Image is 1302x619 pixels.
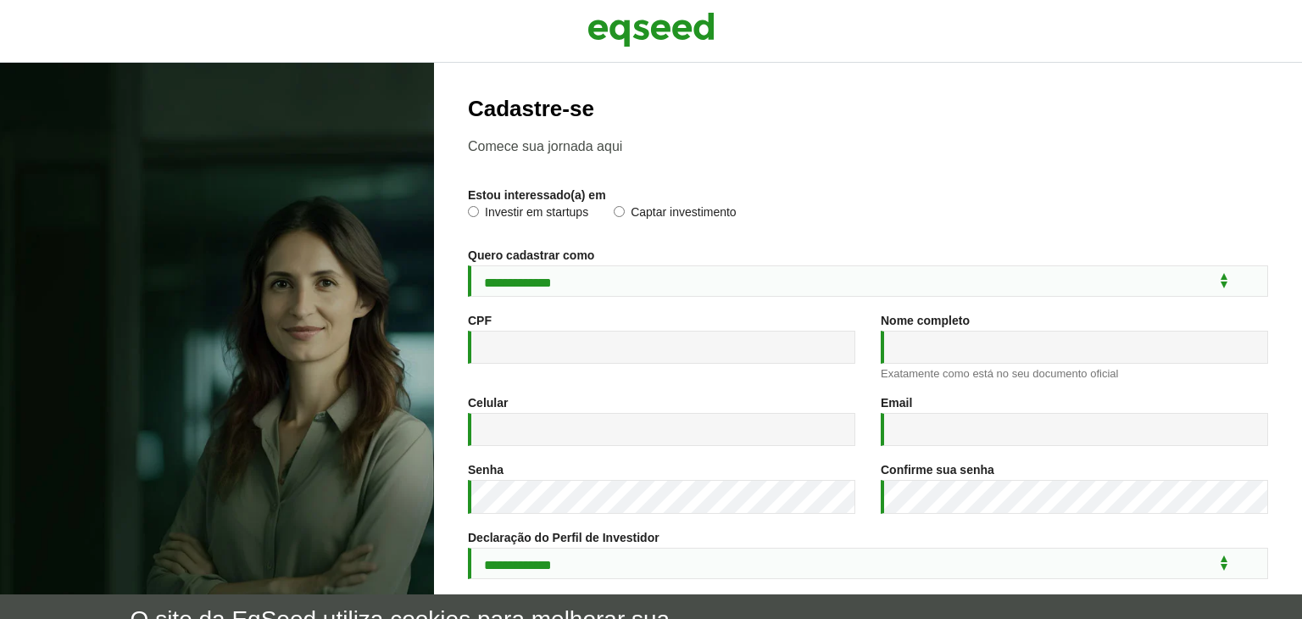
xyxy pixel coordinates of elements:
[468,138,1268,154] p: Comece sua jornada aqui
[468,206,588,223] label: Investir em startups
[614,206,625,217] input: Captar investimento
[881,464,994,476] label: Confirme sua senha
[468,532,659,544] label: Declaração do Perfil de Investidor
[468,397,508,409] label: Celular
[468,189,606,201] label: Estou interessado(a) em
[468,249,594,261] label: Quero cadastrar como
[468,315,492,326] label: CPF
[881,397,912,409] label: Email
[468,97,1268,121] h2: Cadastre-se
[881,315,970,326] label: Nome completo
[468,464,504,476] label: Senha
[614,206,737,223] label: Captar investimento
[881,368,1268,379] div: Exatamente como está no seu documento oficial
[468,206,479,217] input: Investir em startups
[587,8,715,51] img: EqSeed Logo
